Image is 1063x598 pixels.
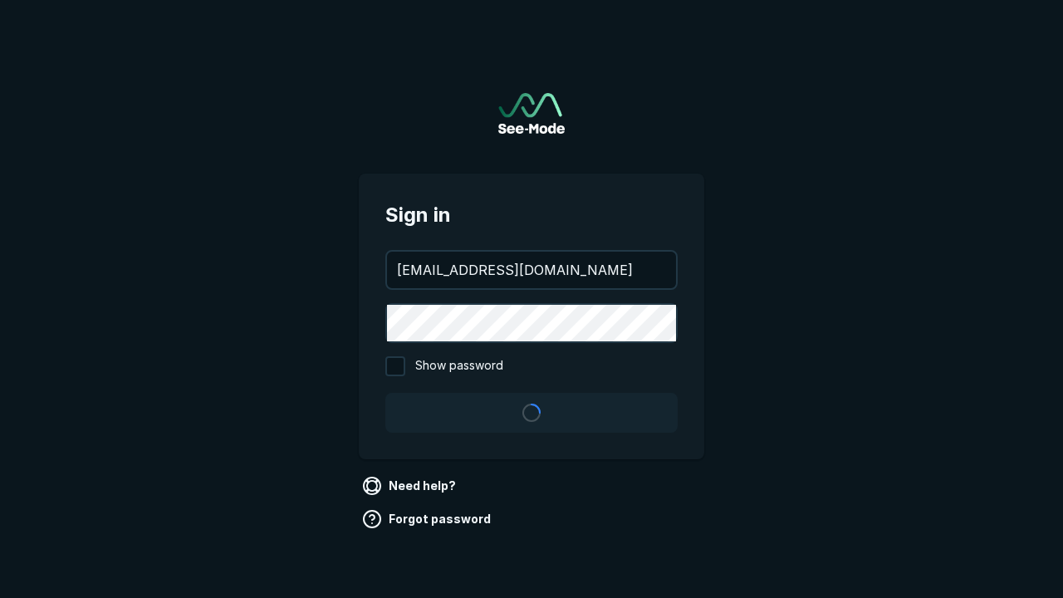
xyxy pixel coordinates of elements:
img: See-Mode Logo [498,93,565,134]
a: Need help? [359,473,463,499]
span: Sign in [385,200,678,230]
a: Forgot password [359,506,497,532]
span: Show password [415,356,503,376]
input: your@email.com [387,252,676,288]
a: Go to sign in [498,93,565,134]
